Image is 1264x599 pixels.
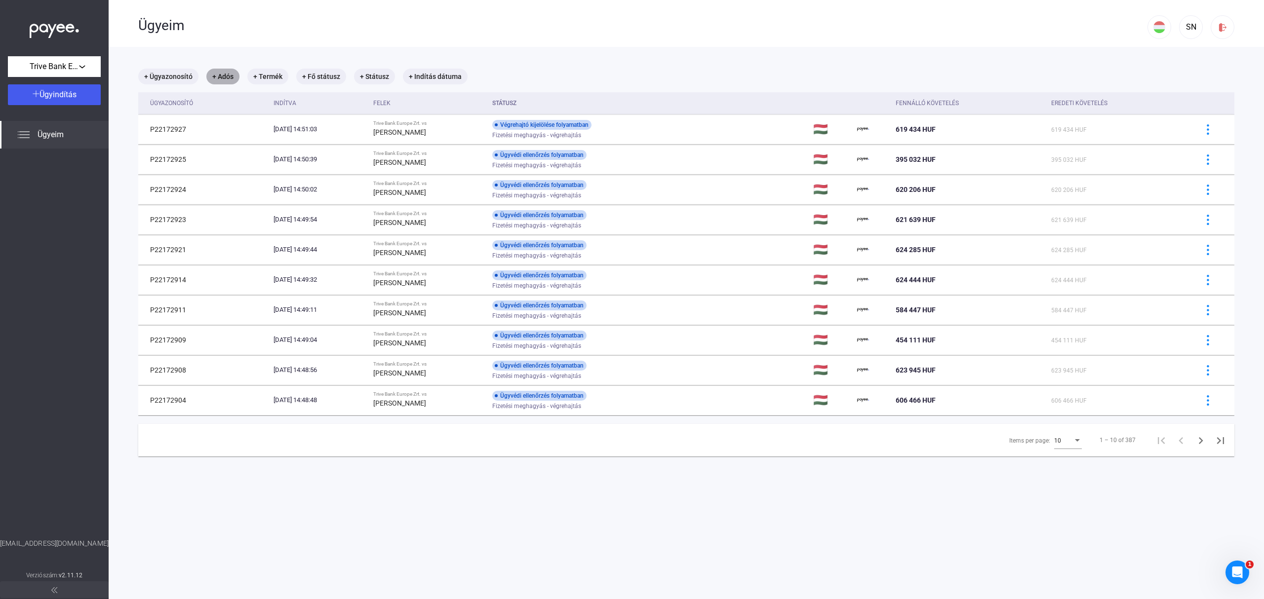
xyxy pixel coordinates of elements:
[274,154,365,164] div: [DATE] 14:50:39
[1051,126,1087,133] span: 619 434 HUF
[373,128,426,136] strong: [PERSON_NAME]
[274,395,365,405] div: [DATE] 14:48:48
[30,18,79,38] img: white-payee-white-dot.svg
[492,370,581,382] span: Fizetési meghagyás - végrehajtás
[274,97,365,109] div: Indítva
[857,244,869,256] img: payee-logo
[1179,15,1203,39] button: SN
[1203,124,1213,135] img: more-blue
[809,145,853,174] td: 🇭🇺
[138,295,270,325] td: P22172911
[1191,430,1211,450] button: Next page
[1203,185,1213,195] img: more-blue
[492,340,581,352] span: Fizetési meghagyás - végrehajtás
[492,250,581,262] span: Fizetési meghagyás - végrehajtás
[1171,430,1191,450] button: Previous page
[492,331,587,340] div: Ügyvédi ellenőrzés folyamatban
[1197,390,1218,411] button: more-blue
[373,391,484,397] div: Trive Bank Europe Zrt. vs
[896,246,936,254] span: 624 285 HUF
[373,309,426,317] strong: [PERSON_NAME]
[1211,430,1230,450] button: Last page
[138,235,270,264] td: P22172921
[1197,119,1218,140] button: more-blue
[1197,360,1218,380] button: more-blue
[1051,337,1087,344] span: 454 111 HUF
[373,97,391,109] div: Felek
[809,114,853,144] td: 🇭🇺
[1051,367,1087,374] span: 623 945 HUF
[896,97,959,109] div: Fennálló követelés
[274,185,365,194] div: [DATE] 14:50:02
[1225,561,1249,584] iframe: Intercom live chat
[492,150,587,160] div: Ügyvédi ellenőrzés folyamatban
[138,355,270,385] td: P22172908
[150,97,266,109] div: Ügyazonosító
[857,334,869,346] img: payee-logo
[1203,215,1213,225] img: more-blue
[896,125,936,133] span: 619 434 HUF
[354,69,395,84] mat-chip: + Státusz
[138,69,198,84] mat-chip: + Ügyazonosító
[51,587,57,593] img: arrow-double-left-grey.svg
[1203,154,1213,165] img: more-blue
[8,84,101,105] button: Ügyindítás
[138,114,270,144] td: P22172927
[39,90,77,99] span: Ügyindítás
[1051,397,1087,404] span: 606 466 HUF
[1153,21,1165,33] img: HU
[138,325,270,355] td: P22172909
[492,159,581,171] span: Fizetési meghagyás - végrehajtás
[59,572,82,579] strong: v2.11.12
[896,186,936,193] span: 620 206 HUF
[247,69,288,84] mat-chip: + Termék
[373,399,426,407] strong: [PERSON_NAME]
[138,175,270,204] td: P22172924
[373,219,426,226] strong: [PERSON_NAME]
[1051,217,1087,224] span: 621 639 HUF
[1054,437,1061,444] span: 10
[492,310,581,322] span: Fizetési meghagyás - végrehajtás
[373,158,426,166] strong: [PERSON_NAME]
[1203,305,1213,315] img: more-blue
[18,129,30,141] img: list.svg
[492,280,581,292] span: Fizetési meghagyás - végrehajtás
[30,61,79,73] span: Trive Bank Europe Zrt.
[809,355,853,385] td: 🇭🇺
[492,270,587,280] div: Ügyvédi ellenőrzés folyamatban
[1197,299,1218,320] button: more-blue
[857,214,869,225] img: payee-logo
[373,369,426,377] strong: [PERSON_NAME]
[206,69,239,84] mat-chip: + Adós
[373,331,484,337] div: Trive Bank Europe Zrt. vs
[492,240,587,250] div: Ügyvédi ellenőrzés folyamatban
[1009,435,1050,447] div: Items per page:
[896,276,936,284] span: 624 444 HUF
[1183,21,1199,33] div: SN
[373,271,484,277] div: Trive Bank Europe Zrt. vs
[857,153,869,165] img: payee-logo
[274,335,365,345] div: [DATE] 14:49:04
[896,336,936,344] span: 454 111 HUF
[373,181,484,187] div: Trive Bank Europe Zrt. vs
[1203,365,1213,375] img: more-blue
[1054,434,1082,446] mat-select: Items per page:
[809,325,853,355] td: 🇭🇺
[1051,187,1087,193] span: 620 206 HUF
[373,279,426,287] strong: [PERSON_NAME]
[896,366,936,374] span: 623 945 HUF
[1203,245,1213,255] img: more-blue
[492,120,592,130] div: Végrehajtó kijelölése folyamatban
[857,364,869,376] img: payee-logo
[1151,430,1171,450] button: First page
[8,56,101,77] button: Trive Bank Europe Zrt.
[1197,209,1218,230] button: more-blue
[138,145,270,174] td: P22172925
[1211,15,1234,39] button: logout-red
[373,97,484,109] div: Felek
[373,120,484,126] div: Trive Bank Europe Zrt. vs
[150,97,193,109] div: Ügyazonosító
[138,385,270,415] td: P22172904
[373,188,426,196] strong: [PERSON_NAME]
[896,306,936,314] span: 584 447 HUF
